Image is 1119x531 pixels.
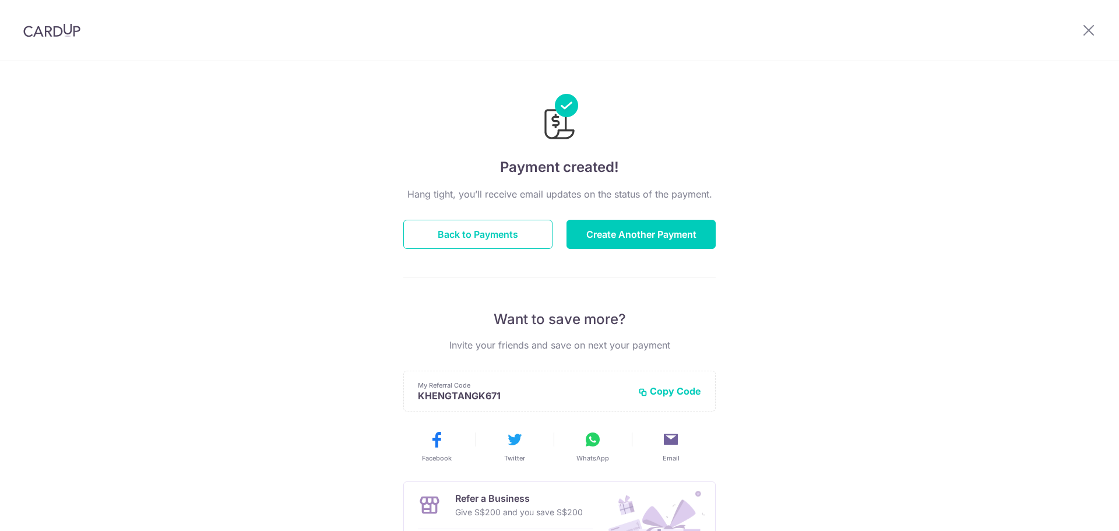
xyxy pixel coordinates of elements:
[566,220,716,249] button: Create Another Payment
[636,430,705,463] button: Email
[403,310,716,329] p: Want to save more?
[504,453,525,463] span: Twitter
[455,505,583,519] p: Give S$200 and you save S$200
[418,381,629,390] p: My Referral Code
[418,390,629,402] p: KHENGTANGK671
[638,385,701,397] button: Copy Code
[422,453,452,463] span: Facebook
[403,157,716,178] h4: Payment created!
[403,338,716,352] p: Invite your friends and save on next your payment
[23,23,80,37] img: CardUp
[455,491,583,505] p: Refer a Business
[402,430,471,463] button: Facebook
[558,430,627,463] button: WhatsApp
[576,453,609,463] span: WhatsApp
[663,453,680,463] span: Email
[541,94,578,143] img: Payments
[403,187,716,201] p: Hang tight, you’ll receive email updates on the status of the payment.
[403,220,553,249] button: Back to Payments
[480,430,549,463] button: Twitter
